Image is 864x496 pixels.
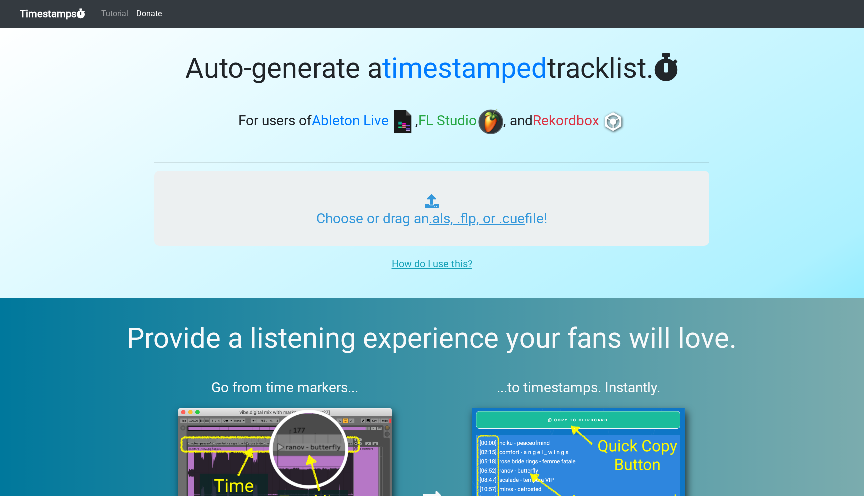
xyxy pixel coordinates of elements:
h3: Go from time markers... [154,379,416,396]
a: Donate [132,4,166,24]
u: How do I use this? [392,258,472,270]
h3: For users of , , and [154,109,709,134]
img: ableton.png [390,109,415,134]
h1: Auto-generate a tracklist. [154,52,709,85]
span: FL Studio [418,113,477,129]
h3: ...to timestamps. Instantly. [448,379,710,396]
a: Tutorial [97,4,132,24]
span: Ableton Live [312,113,389,129]
span: Rekordbox [533,113,599,129]
h2: Provide a listening experience your fans will love. [24,322,840,355]
img: fl.png [478,109,503,134]
img: rb.png [601,109,626,134]
a: Timestamps [20,4,85,24]
span: timestamped [382,52,547,85]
